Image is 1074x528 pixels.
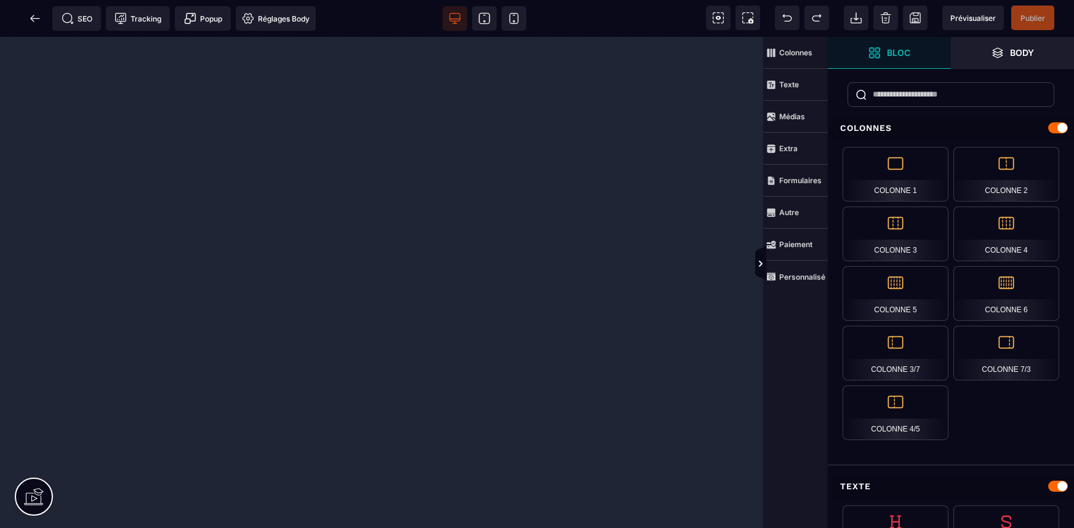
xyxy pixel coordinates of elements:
span: SEO [62,12,92,25]
span: Personnalisé [763,261,828,293]
div: Colonne 4 [953,207,1059,261]
span: Capture d'écran [735,6,760,30]
strong: Formulaires [779,176,822,185]
strong: Médias [779,112,805,121]
strong: Paiement [779,240,812,249]
div: Colonne 6 [953,266,1059,321]
span: Autre [763,197,828,229]
span: Médias [763,101,828,133]
span: Créer une alerte modale [175,6,231,31]
div: Colonne 2 [953,147,1059,202]
span: Tracking [114,12,161,25]
span: Nettoyage [873,6,898,30]
div: Colonnes [828,117,1074,140]
div: Colonne 3/7 [843,326,948,380]
span: Voir mobile [502,6,526,31]
strong: Personnalisé [779,272,825,282]
strong: Body [1010,48,1034,57]
strong: Bloc [887,48,910,57]
strong: Extra [779,144,798,153]
span: Voir tablette [472,6,497,31]
span: Voir les composants [706,6,731,30]
span: Paiement [763,229,828,261]
span: Métadata SEO [52,6,101,31]
span: Aperçu [942,6,1004,30]
span: Afficher les vues [828,246,840,283]
span: Voir bureau [443,6,467,31]
div: Texte [828,475,1074,498]
span: Formulaires [763,165,828,197]
strong: Colonnes [779,48,812,57]
span: Enregistrer le contenu [1011,6,1054,30]
span: Ouvrir les blocs [828,37,951,69]
span: Texte [763,69,828,101]
span: Extra [763,133,828,165]
span: Code de suivi [106,6,170,31]
span: Réglages Body [242,12,310,25]
span: Importer [844,6,868,30]
span: Défaire [775,6,799,30]
div: Colonne 3 [843,207,948,261]
span: Popup [184,12,222,25]
div: Colonne 7/3 [953,326,1059,380]
span: Favicon [236,6,316,31]
span: Colonnes [763,37,828,69]
strong: Texte [779,80,799,89]
strong: Autre [779,208,799,217]
span: Ouvrir les calques [951,37,1074,69]
span: Rétablir [804,6,829,30]
div: Colonne 5 [843,266,948,321]
span: Enregistrer [903,6,928,30]
div: Colonne 4/5 [843,385,948,440]
span: Retour [23,6,47,31]
span: Prévisualiser [950,14,996,23]
span: Publier [1020,14,1045,23]
div: Colonne 1 [843,147,948,202]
